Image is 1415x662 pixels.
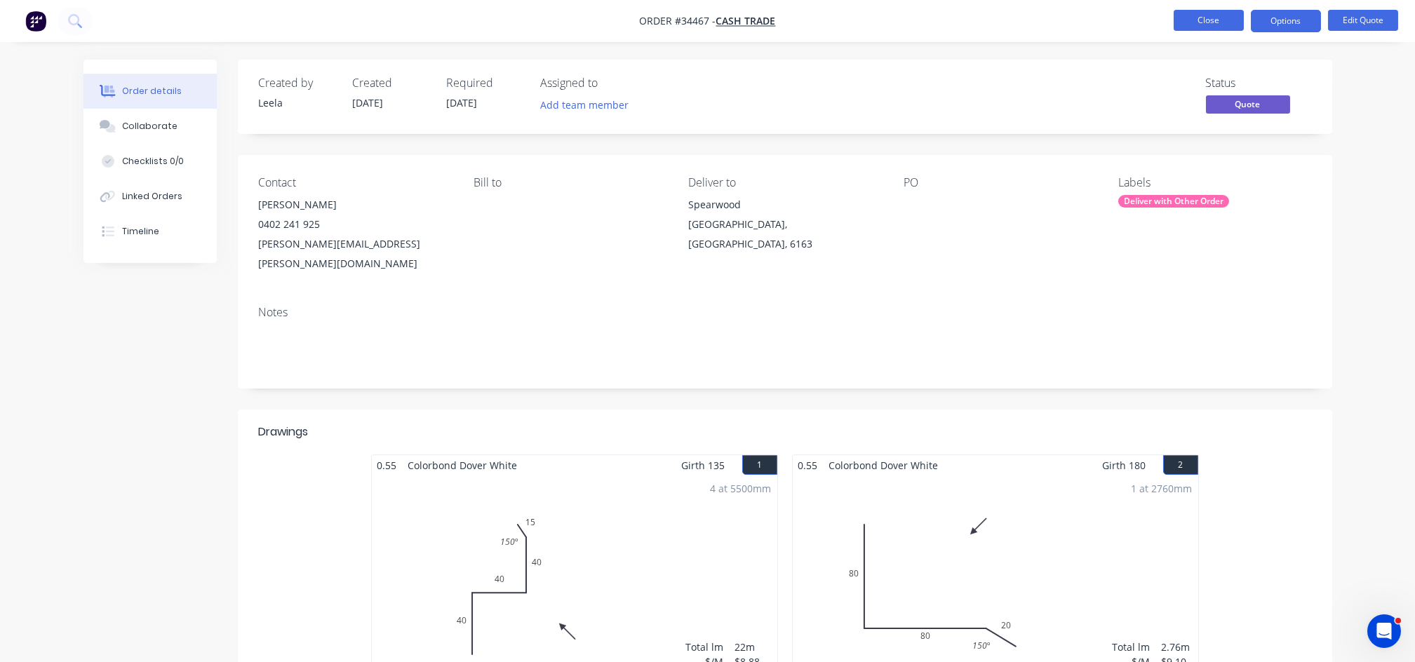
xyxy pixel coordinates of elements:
div: Checklists 0/0 [122,155,184,168]
button: 1 [742,455,777,475]
div: Leela [259,95,336,110]
img: Factory [25,11,46,32]
div: 22m [735,640,772,654]
a: Cash Trade [716,15,776,28]
button: Add team member [541,95,636,114]
div: Collaborate [122,120,177,133]
span: 0.55 [793,455,824,475]
div: Required [447,76,524,90]
div: [PERSON_NAME] [259,195,451,215]
div: PO [904,176,1096,189]
button: Collaborate [83,109,217,144]
div: Contact [259,176,451,189]
div: Total lm [1113,640,1151,654]
iframe: Intercom live chat [1367,614,1401,648]
button: Options [1251,10,1321,32]
div: 0402 241 925 [259,215,451,234]
div: [PERSON_NAME]0402 241 925[PERSON_NAME][EMAIL_ADDRESS][PERSON_NAME][DOMAIN_NAME] [259,195,451,273]
span: Colorbond Dover White [403,455,523,475]
button: Checklists 0/0 [83,144,217,179]
button: Timeline [83,214,217,249]
button: Quote [1206,95,1290,116]
div: [GEOGRAPHIC_DATA], [GEOGRAPHIC_DATA], 6163 [688,215,880,254]
div: Linked Orders [122,190,182,203]
div: Labels [1118,176,1310,189]
span: [DATE] [447,96,478,109]
div: 4 at 5500mm [711,481,772,496]
div: Bill to [474,176,666,189]
div: Deliver with Other Order [1118,195,1229,208]
span: 0.55 [372,455,403,475]
div: Total lm [686,640,724,654]
button: 2 [1163,455,1198,475]
div: Timeline [122,225,159,238]
span: Girth 180 [1103,455,1146,475]
span: Colorbond Dover White [824,455,944,475]
div: Order details [122,85,182,97]
div: Spearwood [688,195,880,215]
button: Order details [83,74,217,109]
button: Edit Quote [1328,10,1398,31]
button: Add team member [532,95,636,114]
div: Created by [259,76,336,90]
div: Drawings [259,424,309,440]
div: Deliver to [688,176,880,189]
span: Quote [1206,95,1290,113]
div: Assigned to [541,76,681,90]
span: Girth 135 [682,455,725,475]
div: [PERSON_NAME][EMAIL_ADDRESS][PERSON_NAME][DOMAIN_NAME] [259,234,451,273]
button: Close [1174,10,1244,31]
div: Created [353,76,430,90]
div: Notes [259,306,1311,319]
span: [DATE] [353,96,384,109]
button: Linked Orders [83,179,217,214]
div: 1 at 2760mm [1132,481,1193,496]
div: Status [1206,76,1311,90]
div: Spearwood[GEOGRAPHIC_DATA], [GEOGRAPHIC_DATA], 6163 [688,195,880,254]
div: 2.76m [1162,640,1193,654]
span: Order #34467 - [640,15,716,28]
